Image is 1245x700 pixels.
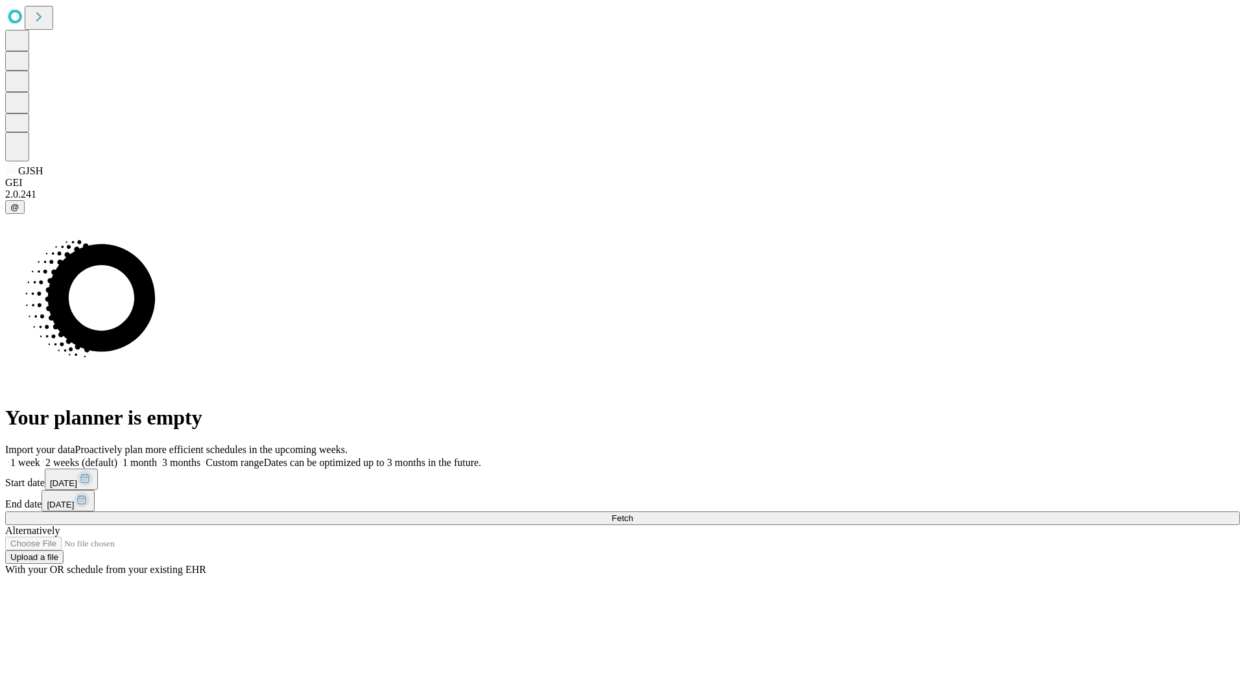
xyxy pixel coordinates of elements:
span: 3 months [162,457,200,468]
span: [DATE] [47,500,74,509]
span: Custom range [206,457,263,468]
span: GJSH [18,165,43,176]
h1: Your planner is empty [5,406,1240,430]
span: @ [10,202,19,212]
div: Start date [5,469,1240,490]
button: Upload a file [5,550,64,564]
button: [DATE] [45,469,98,490]
button: Fetch [5,511,1240,525]
span: 1 week [10,457,40,468]
span: Import your data [5,444,75,455]
span: 1 month [123,457,157,468]
div: 2.0.241 [5,189,1240,200]
span: Dates can be optimized up to 3 months in the future. [264,457,481,468]
span: [DATE] [50,478,77,488]
span: With your OR schedule from your existing EHR [5,564,206,575]
span: 2 weeks (default) [45,457,117,468]
div: End date [5,490,1240,511]
span: Alternatively [5,525,60,536]
span: Proactively plan more efficient schedules in the upcoming weeks. [75,444,348,455]
button: @ [5,200,25,214]
button: [DATE] [41,490,95,511]
span: Fetch [611,513,633,523]
div: GEI [5,177,1240,189]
